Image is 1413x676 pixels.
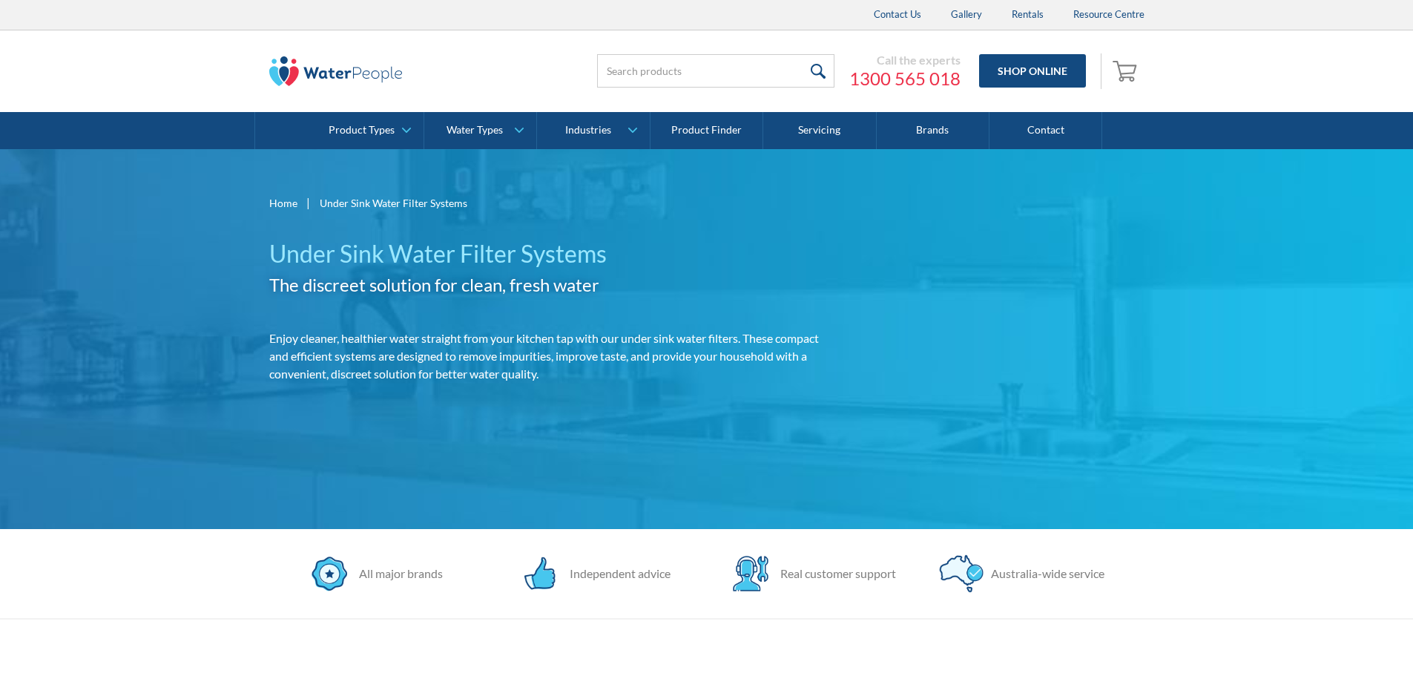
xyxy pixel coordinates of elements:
[1294,602,1413,676] iframe: podium webchat widget bubble
[312,112,424,149] a: Product Types
[269,56,403,86] img: The Water People
[320,195,467,211] div: Under Sink Water Filter Systems
[989,112,1102,149] a: Contact
[305,194,312,211] div: |
[849,68,961,90] a: 1300 565 018
[447,124,503,137] div: Water Types
[565,124,611,137] div: Industries
[597,54,834,88] input: Search products
[269,272,839,298] h2: The discreet solution for clean, fresh water
[269,236,839,272] h1: Under Sink Water Filter Systems
[849,53,961,68] div: Call the experts
[269,329,839,383] p: Enjoy cleaner, healthier water straight from your kitchen tap with our under sink water filters. ...
[763,112,876,149] a: Servicing
[562,565,671,583] div: Independent advice
[773,565,896,583] div: Real customer support
[1109,53,1144,89] a: Open empty cart
[537,112,649,149] a: Industries
[979,54,1086,88] a: Shop Online
[984,565,1104,583] div: Australia-wide service
[269,195,297,211] a: Home
[424,112,536,149] a: Water Types
[1113,59,1141,82] img: shopping cart
[877,112,989,149] a: Brands
[352,565,443,583] div: All major brands
[650,112,763,149] a: Product Finder
[329,124,395,137] div: Product Types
